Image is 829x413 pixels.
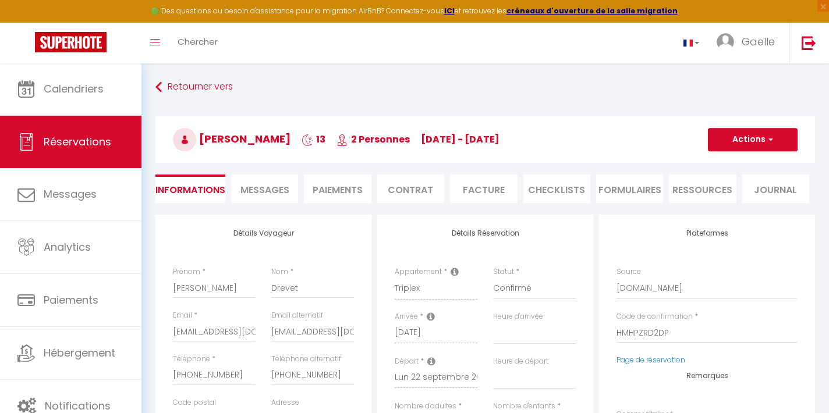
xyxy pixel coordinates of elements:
li: Informations [155,175,225,203]
label: Téléphone alternatif [271,354,341,365]
a: Chercher [169,23,226,63]
label: Code de confirmation [617,311,693,322]
a: Retourner vers [155,77,815,98]
li: CHECKLISTS [523,175,590,203]
span: Analytics [44,240,91,254]
label: Nom [271,266,288,277]
span: 2 Personnes [336,133,410,146]
span: 13 [302,133,325,146]
span: [DATE] - [DATE] [421,133,499,146]
span: Messages [240,183,289,197]
label: Heure d'arrivée [493,311,543,322]
label: Départ [395,356,419,367]
label: Email alternatif [271,310,323,321]
span: Messages [44,187,97,201]
span: Gaelle [742,34,775,49]
h4: Détails Réservation [395,229,576,237]
label: Appartement [395,266,442,277]
li: Journal [742,175,809,203]
h4: Plateformes [617,229,798,237]
img: ... [717,33,734,51]
a: ... Gaelle [708,23,789,63]
button: Ouvrir le widget de chat LiveChat [9,5,44,40]
a: ICI [444,6,455,16]
label: Adresse [271,397,299,408]
li: Paiements [304,175,371,203]
label: Code postal [173,397,216,408]
li: Contrat [377,175,444,203]
label: Téléphone [173,354,210,365]
label: Prénom [173,266,200,277]
label: Nombre d'adultes [395,401,456,412]
span: Chercher [178,35,218,48]
span: Paiements [44,293,98,307]
a: Page de réservation [617,355,685,365]
img: Super Booking [35,32,107,52]
a: créneaux d'ouverture de la salle migration [506,6,678,16]
span: Réservations [44,134,111,149]
button: Actions [708,128,798,151]
span: Calendriers [44,81,104,96]
span: Notifications [45,398,111,413]
li: Ressources [669,175,736,203]
span: [PERSON_NAME] [173,131,290,146]
label: Heure de départ [493,356,548,367]
li: Facture [450,175,517,203]
label: Arrivée [395,311,418,322]
h4: Remarques [617,372,798,380]
label: Statut [493,266,514,277]
li: FORMULAIRES [596,175,663,203]
img: logout [802,35,816,50]
h4: Détails Voyageur [173,229,354,237]
label: Nombre d'enfants [493,401,555,412]
label: Email [173,310,192,321]
span: Hébergement [44,346,115,360]
label: Source [617,266,641,277]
